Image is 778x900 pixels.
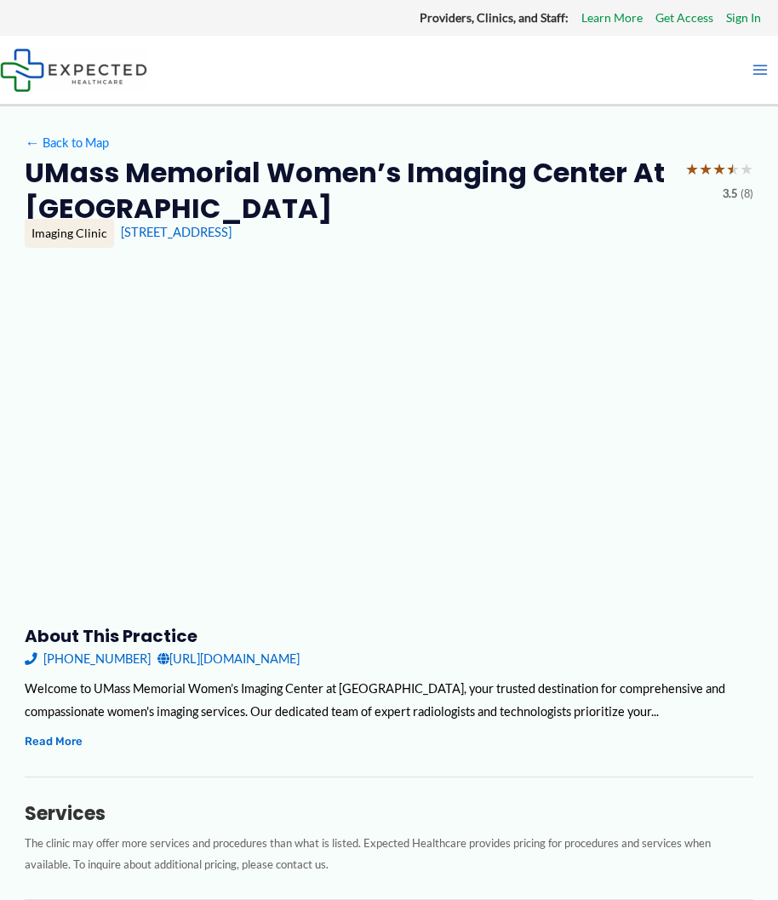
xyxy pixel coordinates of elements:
a: [STREET_ADDRESS] [121,225,232,239]
button: Main menu toggle [742,52,778,88]
a: ←Back to Map [25,131,109,154]
div: Welcome to UMass Memorial Women’s Imaging Center at [GEOGRAPHIC_DATA], your trusted destination f... [25,677,753,723]
a: [URL][DOMAIN_NAME] [157,647,300,670]
h3: About this practice [25,625,753,647]
div: Imaging Clinic [25,219,114,248]
p: The clinic may offer more services and procedures than what is listed. Expected Healthcare provid... [25,833,753,874]
strong: Providers, Clinics, and Staff: [420,10,569,25]
h3: Services [25,802,753,826]
button: Read More [25,731,83,751]
span: (8) [741,184,753,204]
a: Get Access [655,7,713,29]
a: Learn More [581,7,643,29]
span: ← [25,135,40,151]
a: [PHONE_NUMBER] [25,647,151,670]
span: ★ [740,155,753,184]
span: ★ [699,155,712,184]
a: Sign In [726,7,761,29]
span: 3.5 [723,184,737,204]
span: ★ [685,155,699,184]
span: ★ [726,155,740,184]
h2: UMass Memorial Women’s Imaging Center at [GEOGRAPHIC_DATA] [25,155,672,226]
span: ★ [712,155,726,184]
